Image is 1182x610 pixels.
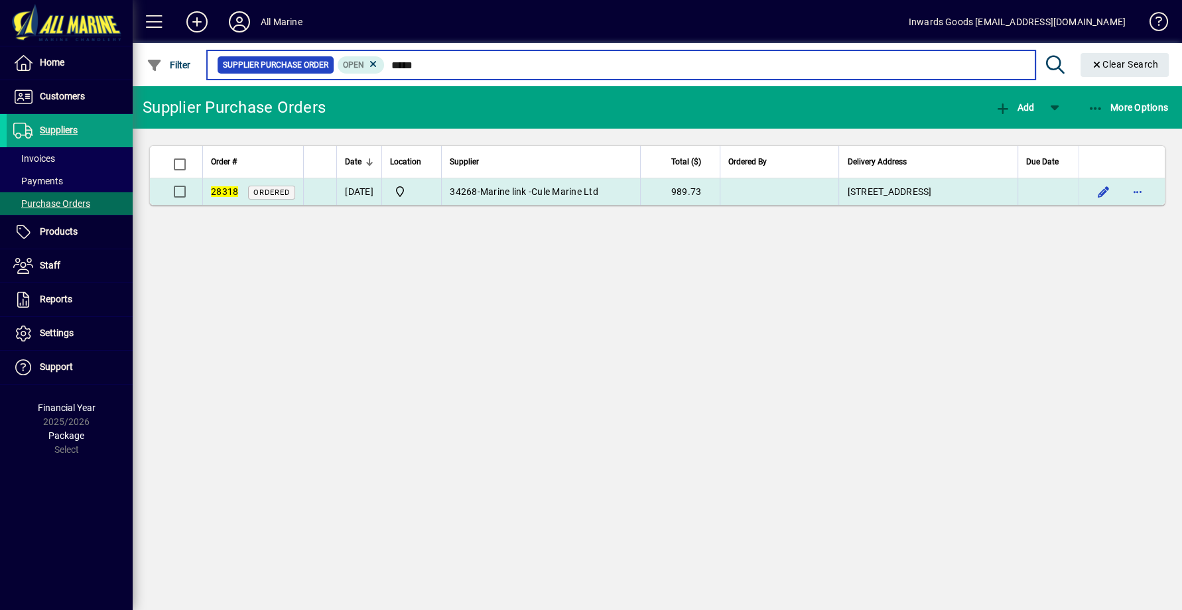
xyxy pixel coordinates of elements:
td: 989.73 [640,178,720,205]
a: Customers [7,80,133,113]
span: Delivery Address [847,154,906,169]
span: Reports [40,294,72,304]
div: Order # [211,154,295,169]
span: Invoices [13,153,55,164]
button: Filter [143,53,194,77]
span: Purchase Orders [13,198,90,209]
a: Purchase Orders [7,192,133,215]
span: Customers [40,91,85,101]
span: Marine link -Cule Marine Ltd [480,186,598,197]
em: 28318 [211,186,238,197]
div: Supplier [450,154,632,169]
td: [STREET_ADDRESS] [838,178,1018,205]
a: Reports [7,283,133,316]
span: Support [40,361,73,372]
button: More options [1127,181,1148,202]
span: Suppliers [40,125,78,135]
div: Inwards Goods [EMAIL_ADDRESS][DOMAIN_NAME] [909,11,1126,32]
div: Due Date [1026,154,1071,169]
span: Financial Year [38,402,96,413]
button: More Options [1084,95,1172,119]
span: Supplier Purchase Order [223,58,328,72]
a: Invoices [7,147,133,170]
span: Order # [211,154,237,169]
span: Location [390,154,421,169]
span: Ordered [253,188,290,197]
div: All Marine [261,11,302,32]
a: Payments [7,170,133,192]
td: - [441,178,640,205]
a: Knowledge Base [1139,3,1165,46]
span: Port Road [390,184,433,200]
td: [DATE] [336,178,381,205]
span: Open [343,60,364,70]
a: Home [7,46,133,80]
button: Add [991,95,1037,119]
span: Staff [40,260,60,271]
a: Staff [7,249,133,282]
span: Payments [13,176,63,186]
span: Clear Search [1091,59,1159,70]
div: Total ($) [649,154,713,169]
span: Products [40,226,78,237]
span: Total ($) [671,154,701,169]
div: Supplier Purchase Orders [143,97,326,118]
span: Package [48,430,84,441]
span: Settings [40,328,74,338]
span: Ordered By [728,154,767,169]
mat-chip: Completion Status: Open [338,56,385,74]
button: Edit [1092,181,1114,202]
span: More Options [1088,102,1169,113]
a: Settings [7,317,133,350]
a: Support [7,351,133,384]
button: Profile [218,10,261,34]
div: Ordered By [728,154,830,169]
div: Date [345,154,373,169]
span: Filter [147,60,191,70]
span: Add [994,102,1034,113]
span: Date [345,154,361,169]
div: Location [390,154,433,169]
span: Due Date [1026,154,1059,169]
button: Clear [1081,53,1169,77]
span: Home [40,57,64,68]
a: Products [7,215,133,249]
span: 34268 [450,186,477,197]
span: Supplier [450,154,479,169]
button: Add [176,10,218,34]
